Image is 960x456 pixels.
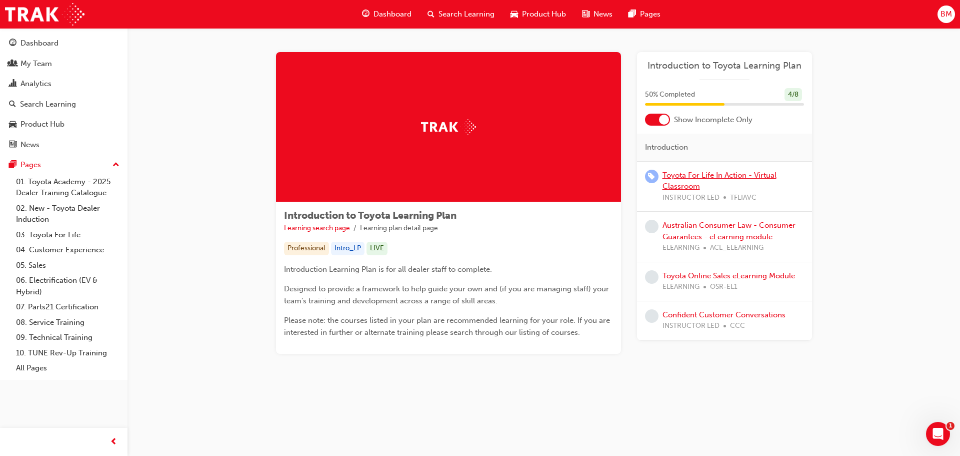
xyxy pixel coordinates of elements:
[284,265,492,274] span: Introduction Learning Plan is for all dealer staff to complete.
[4,55,123,73] a: My Team
[4,156,123,174] button: Pages
[4,95,123,114] a: Search Learning
[12,360,123,376] a: All Pages
[373,9,411,20] span: Dashboard
[331,242,364,255] div: Intro_LP
[662,171,776,191] a: Toyota For Life In Action - Virtual Classroom
[645,170,658,183] span: learningRecordVerb_ENROLL-icon
[421,119,476,135] img: Trak
[20,159,41,171] div: Pages
[284,242,329,255] div: Professional
[9,141,16,150] span: news-icon
[366,242,387,255] div: LIVE
[662,320,719,332] span: INSTRUCTOR LED
[937,6,955,23] button: BM
[9,120,16,129] span: car-icon
[730,192,756,204] span: TFLIAVC
[662,221,795,241] a: Australian Consumer Law - Consumer Guarantees - eLearning module
[20,78,51,90] div: Analytics
[9,39,16,48] span: guage-icon
[730,320,745,332] span: CCC
[12,330,123,345] a: 09. Technical Training
[645,142,688,153] span: Introduction
[710,281,737,293] span: OSR-EL1
[940,9,952,20] span: BM
[362,8,369,21] span: guage-icon
[12,299,123,315] a: 07. Parts21 Certification
[284,210,456,221] span: Introduction to Toyota Learning Plan
[12,201,123,227] a: 02. New - Toyota Dealer Induction
[4,136,123,154] a: News
[946,422,954,430] span: 1
[12,315,123,330] a: 08. Service Training
[645,60,804,72] a: Introduction to Toyota Learning Plan
[662,192,719,204] span: INSTRUCTOR LED
[284,224,350,232] a: Learning search page
[20,99,76,110] div: Search Learning
[110,436,117,448] span: prev-icon
[645,220,658,233] span: learningRecordVerb_NONE-icon
[4,34,123,53] a: Dashboard
[645,309,658,323] span: learningRecordVerb_NONE-icon
[427,8,434,21] span: search-icon
[674,114,752,126] span: Show Incomplete Only
[9,80,16,89] span: chart-icon
[784,88,802,102] div: 4 / 8
[419,4,502,25] a: search-iconSearch Learning
[582,8,589,21] span: news-icon
[640,9,660,20] span: Pages
[5,3,84,26] img: Trak
[628,8,636,21] span: pages-icon
[12,227,123,243] a: 03. Toyota For Life
[620,4,668,25] a: pages-iconPages
[9,100,16,109] span: search-icon
[12,345,123,361] a: 10. TUNE Rev-Up Training
[354,4,419,25] a: guage-iconDashboard
[20,38,58,49] div: Dashboard
[12,174,123,201] a: 01. Toyota Academy - 2025 Dealer Training Catalogue
[284,316,612,337] span: Please note: the courses listed in your plan are recommended learning for your role. If you are i...
[926,422,950,446] iframe: Intercom live chat
[662,310,785,319] a: Confident Customer Conversations
[20,58,52,70] div: My Team
[710,242,763,254] span: ACL_ELEARNING
[12,242,123,258] a: 04. Customer Experience
[112,159,119,172] span: up-icon
[9,60,16,69] span: people-icon
[662,281,699,293] span: ELEARNING
[522,9,566,20] span: Product Hub
[360,223,438,234] li: Learning plan detail page
[9,161,16,170] span: pages-icon
[20,139,39,151] div: News
[510,8,518,21] span: car-icon
[438,9,494,20] span: Search Learning
[4,115,123,134] a: Product Hub
[593,9,612,20] span: News
[284,284,611,305] span: Designed to provide a framework to help guide your own and (if you are managing staff) your team'...
[574,4,620,25] a: news-iconNews
[645,270,658,284] span: learningRecordVerb_NONE-icon
[645,89,695,101] span: 50 % Completed
[12,273,123,299] a: 06. Electrification (EV & Hybrid)
[662,242,699,254] span: ELEARNING
[4,75,123,93] a: Analytics
[20,119,64,130] div: Product Hub
[502,4,574,25] a: car-iconProduct Hub
[4,32,123,156] button: DashboardMy TeamAnalyticsSearch LearningProduct HubNews
[662,271,795,280] a: Toyota Online Sales eLearning Module
[12,258,123,273] a: 05. Sales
